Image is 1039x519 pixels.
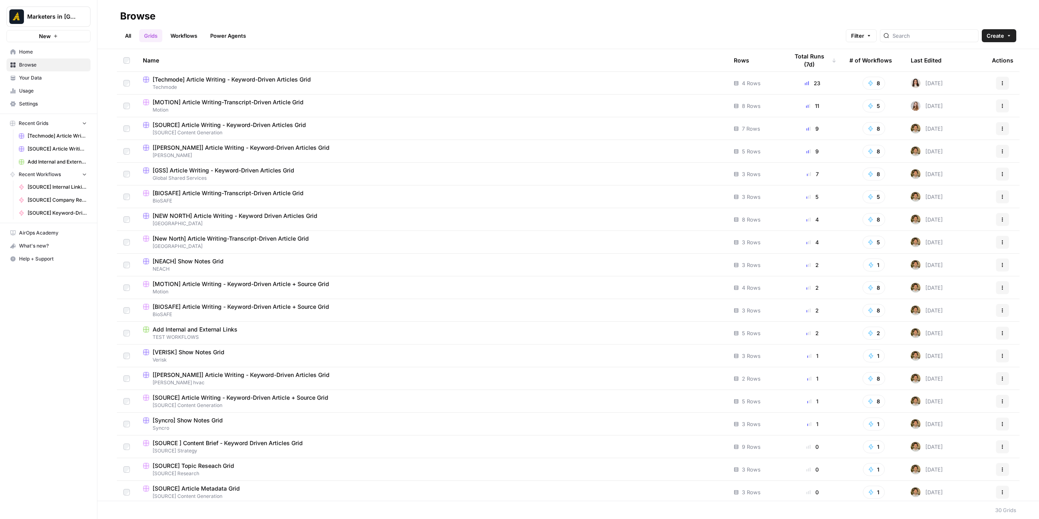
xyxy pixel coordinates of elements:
[862,304,885,317] button: 8
[789,397,836,405] div: 1
[6,30,91,42] button: New
[862,122,885,135] button: 8
[15,181,91,194] a: [SOURCE] Internal Linking
[6,71,91,84] a: Your Data
[911,328,943,338] div: [DATE]
[789,443,836,451] div: 0
[911,396,920,406] img: 5zyzjh3tw4s3l6pe5wy4otrd1hyg
[153,439,303,447] span: [SOURCE ] Content Brief - Keyword Driven Articles Grid
[862,372,885,385] button: 8
[15,207,91,220] a: [SOURCE] Keyword-Driven Article: 1st Draft Writing
[911,78,920,88] img: 4fd6czjb14ow1nfuhki0wq9u0yq0
[143,129,721,136] span: [SOURCE] Content Generation
[911,487,920,497] img: 5zyzjh3tw4s3l6pe5wy4otrd1hyg
[143,470,721,477] span: [SOURCE] Research
[6,252,91,265] button: Help + Support
[19,120,48,127] span: Recent Grids
[6,226,91,239] a: AirOps Academy
[982,29,1016,42] button: Create
[911,374,920,383] img: 5zyzjh3tw4s3l6pe5wy4otrd1hyg
[7,240,90,252] div: What's new?
[862,190,885,203] button: 5
[143,416,721,432] a: [Syncro] Show Notes GridSyncro
[742,375,761,383] span: 2 Rows
[911,124,943,134] div: [DATE]
[6,97,91,110] a: Settings
[862,168,885,181] button: 8
[789,79,836,87] div: 23
[143,189,721,205] a: [BIOSAFE] Article Writing-Transcript-Driven Article GridBioSAFE
[39,32,51,40] span: New
[9,9,24,24] img: Marketers in Demand Logo
[742,465,761,474] span: 3 Rows
[862,236,885,249] button: 5
[143,84,721,91] span: Techmode
[153,98,304,106] span: [MOTION] Article Writing-Transcript-Driven Article Grid
[143,212,721,227] a: [NEW NORTH] Article Writing - Keyword Driven Articles Grid[GEOGRAPHIC_DATA]
[19,255,87,263] span: Help + Support
[153,189,304,197] span: [BIOSAFE] Article Writing-Transcript-Driven Article Grid
[911,260,920,270] img: 5zyzjh3tw4s3l6pe5wy4otrd1hyg
[742,215,761,224] span: 8 Rows
[863,349,885,362] button: 1
[15,142,91,155] a: [SOURCE] Article Writing - Keyword-Driven Articles Grid
[15,155,91,168] a: Add Internal and External Links
[143,379,721,386] span: [PERSON_NAME] hvac
[911,351,943,361] div: [DATE]
[143,280,721,295] a: [MOTION] Article Writing - Keyword-Driven Article + Source GridMotion
[19,87,87,95] span: Usage
[911,306,920,315] img: 5zyzjh3tw4s3l6pe5wy4otrd1hyg
[153,416,223,424] span: [Syncro] Show Notes Grid
[6,239,91,252] button: What's new?
[6,84,91,97] a: Usage
[862,327,885,340] button: 2
[911,146,920,156] img: 5zyzjh3tw4s3l6pe5wy4otrd1hyg
[992,49,1013,71] div: Actions
[27,13,76,21] span: Marketers in [GEOGRAPHIC_DATA]
[6,58,91,71] a: Browse
[742,352,761,360] span: 3 Rows
[742,420,761,428] span: 3 Rows
[143,325,721,341] a: Add Internal and External LinksTEST WORKFLOWS
[153,144,330,152] span: [[PERSON_NAME]] Article Writing - Keyword-Driven Articles Grid
[911,374,943,383] div: [DATE]
[143,462,721,477] a: [SOURCE] Topic Reseach Grid[SOURCE] Research
[911,306,943,315] div: [DATE]
[789,465,836,474] div: 0
[6,6,91,27] button: Workspace: Marketers in Demand
[911,192,943,202] div: [DATE]
[120,10,155,23] div: Browse
[28,196,87,204] span: [SOURCE] Company Research
[742,261,761,269] span: 3 Rows
[789,170,836,178] div: 7
[911,465,920,474] img: 5zyzjh3tw4s3l6pe5wy4otrd1hyg
[19,48,87,56] span: Home
[789,193,836,201] div: 5
[153,485,240,493] span: [SOURCE] Article Metadata Grid
[862,145,885,158] button: 8
[6,45,91,58] a: Home
[143,348,721,364] a: [VERISK] Show Notes GridVerisk
[849,49,892,71] div: # of Workflows
[143,288,721,295] span: Motion
[863,258,885,271] button: 1
[143,235,721,250] a: [New North] Article Writing-Transcript-Driven Article Grid[GEOGRAPHIC_DATA]
[911,283,920,293] img: 5zyzjh3tw4s3l6pe5wy4otrd1hyg
[789,215,836,224] div: 4
[28,145,87,153] span: [SOURCE] Article Writing - Keyword-Driven Articles Grid
[153,348,224,356] span: [VERISK] Show Notes Grid
[862,99,885,112] button: 5
[19,171,61,178] span: Recent Workflows
[911,146,943,156] div: [DATE]
[15,129,91,142] a: [Techmode] Article Writing - Keyword-Driven Articles Grid
[742,284,761,292] span: 4 Rows
[143,356,721,364] span: Verisk
[153,121,306,129] span: [SOURCE] Article Writing - Keyword-Driven Articles Grid
[862,395,885,408] button: 8
[143,257,721,273] a: [NEACH] Show Notes GridNEACH
[987,32,1004,40] span: Create
[734,49,749,71] div: Rows
[911,101,943,111] div: [DATE]
[863,463,885,476] button: 1
[143,75,721,91] a: [Techmode] Article Writing - Keyword-Driven Articles GridTechmode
